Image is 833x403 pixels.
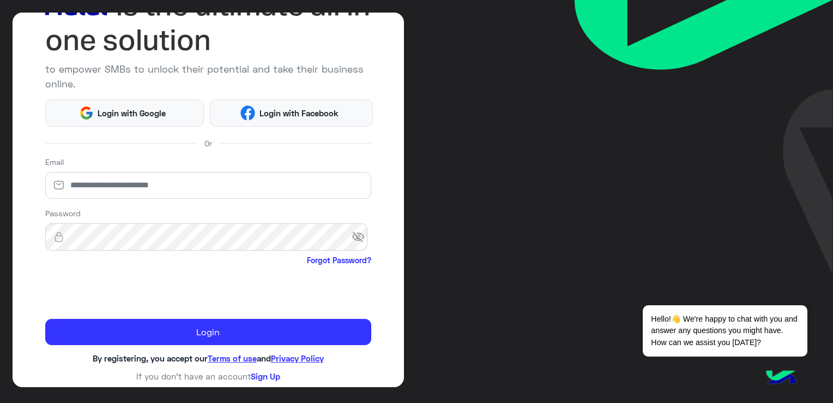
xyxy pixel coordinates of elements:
span: Login with Facebook [255,107,342,120]
img: email [45,180,73,191]
button: Login [45,319,371,345]
img: lock [45,232,73,242]
button: Login with Google [45,99,204,127]
span: and [257,353,271,363]
span: Or [204,138,212,149]
a: Forgot Password? [307,254,371,266]
span: Login with Google [94,107,170,120]
label: Password [45,208,81,219]
p: to empower SMBs to unlock their potential and take their business online. [45,62,371,91]
a: Privacy Policy [271,353,324,363]
img: hulul-logo.png [762,359,800,398]
span: By registering, you accept our [93,353,208,363]
h6: If you don’t have an account [45,371,371,381]
a: Terms of use [208,353,257,363]
span: Hello!👋 We're happy to chat with you and answer any questions you might have. How can we assist y... [643,305,807,357]
img: Facebook [240,105,255,120]
label: Email [45,156,64,168]
img: Google [79,105,94,120]
span: visibility_off [352,227,371,247]
button: Login with Facebook [210,99,373,127]
iframe: reCAPTCHA [45,268,211,311]
a: Sign Up [251,371,280,381]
